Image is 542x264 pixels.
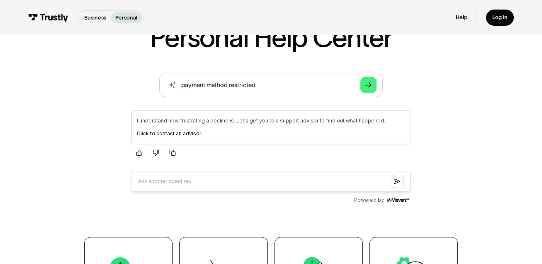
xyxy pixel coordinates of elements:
a: Log in [486,10,514,26]
input: search [159,73,383,97]
a: Help [456,14,467,21]
a: Business [80,12,111,23]
div: Log in [492,14,508,21]
a: Click to contact an advisor. [12,27,78,33]
span: Powered by [230,93,260,100]
img: Maven AGI Logo [261,93,286,100]
img: Trustly Logo [28,14,68,22]
input: Question box [7,68,286,88]
h1: Personal Help Center [150,24,392,51]
p: I understand how frustrating a decline is. Let's get you to a support advisor to find out what ha... [12,14,280,21]
a: Personal [111,12,142,23]
form: Search [159,73,383,97]
p: Business [84,14,106,22]
p: Personal [115,14,137,22]
button: Submit question [266,71,280,85]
